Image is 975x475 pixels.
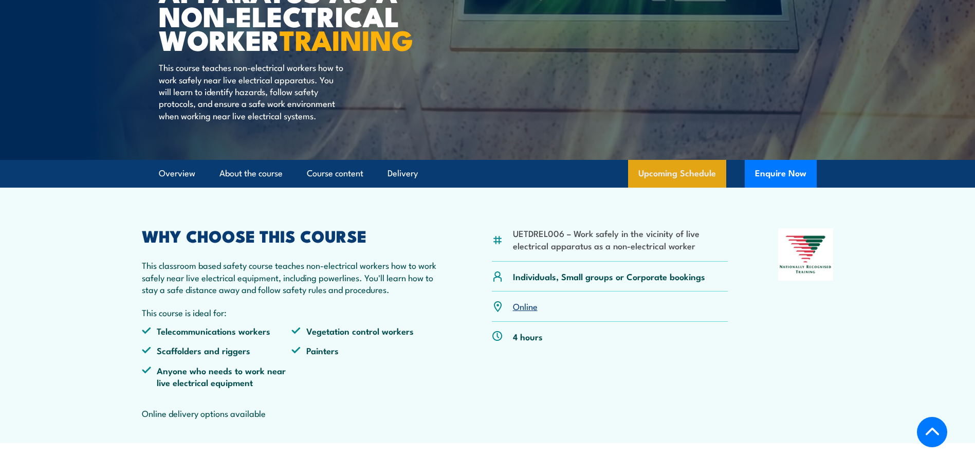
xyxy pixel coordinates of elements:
[745,160,817,188] button: Enquire Now
[513,300,538,312] a: Online
[142,259,442,295] p: This classroom based safety course teaches non-electrical workers how to work safely near live el...
[142,364,292,389] li: Anyone who needs to work near live electrical equipment
[219,160,283,187] a: About the course
[778,228,834,281] img: Nationally Recognised Training logo.
[142,228,442,243] h2: WHY CHOOSE THIS COURSE
[513,227,728,251] li: UETDREL006 – Work safely in the vicinity of live electrical apparatus as a non-electrical worker
[307,160,363,187] a: Course content
[513,270,705,282] p: Individuals, Small groups or Corporate bookings
[291,325,441,337] li: Vegetation control workers
[628,160,726,188] a: Upcoming Schedule
[142,407,442,419] p: Online delivery options available
[142,306,442,318] p: This course is ideal for:
[513,331,543,342] p: 4 hours
[142,325,292,337] li: Telecommunications workers
[142,344,292,356] li: Scaffolders and riggers
[291,344,441,356] li: Painters
[159,160,195,187] a: Overview
[280,17,413,60] strong: TRAINING
[388,160,418,187] a: Delivery
[159,61,346,121] p: This course teaches non-electrical workers how to work safely near live electrical apparatus. You...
